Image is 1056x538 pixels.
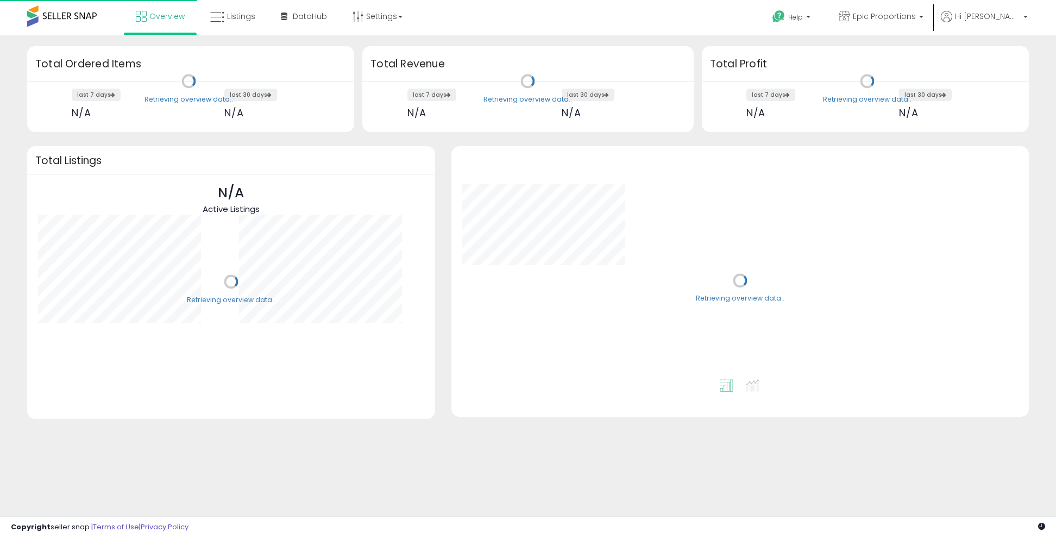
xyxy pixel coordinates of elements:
div: Retrieving overview data.. [696,294,784,304]
span: Hi [PERSON_NAME] [955,11,1020,22]
span: Listings [227,11,255,22]
div: Retrieving overview data.. [187,295,275,305]
a: Help [764,2,821,35]
a: Hi [PERSON_NAME] [941,11,1028,35]
div: Retrieving overview data.. [483,95,572,104]
div: Retrieving overview data.. [823,95,912,104]
span: Overview [149,11,185,22]
span: Help [788,12,803,22]
span: DataHub [293,11,327,22]
span: Epic Proportions [853,11,916,22]
i: Get Help [772,10,785,23]
div: Retrieving overview data.. [144,95,233,104]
